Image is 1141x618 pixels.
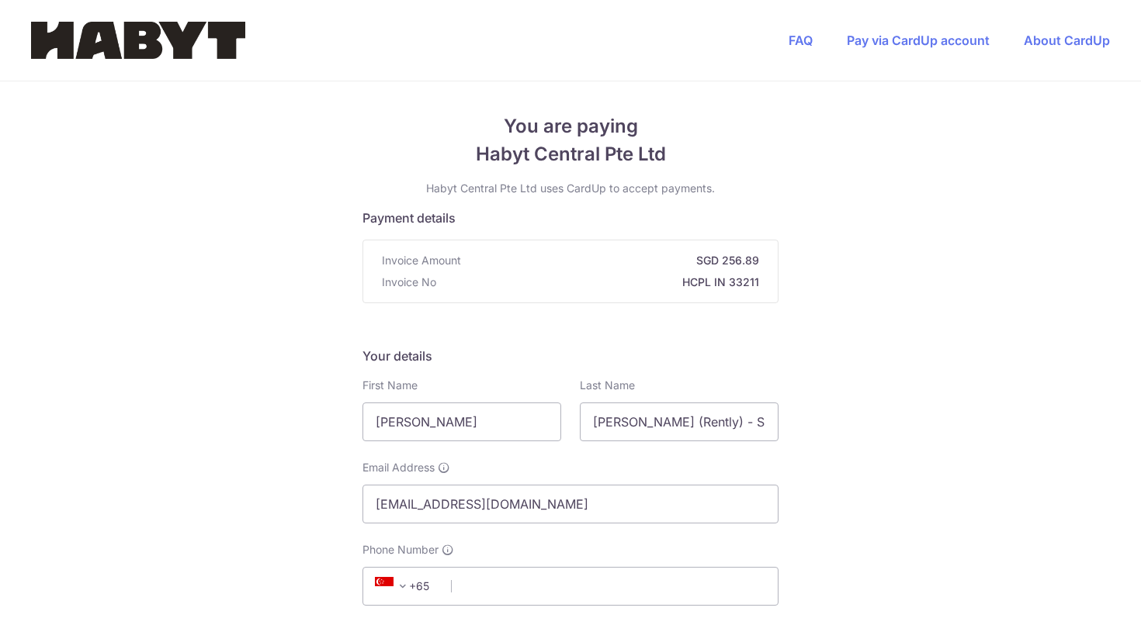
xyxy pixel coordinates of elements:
p: Habyt Central Pte Ltd uses CardUp to accept payments. [362,181,779,196]
a: Pay via CardUp account [847,33,990,48]
a: About CardUp [1024,33,1110,48]
label: First Name [362,378,418,393]
a: FAQ [789,33,813,48]
label: Last Name [580,378,635,393]
span: Invoice No [382,274,436,290]
span: Habyt Central Pte Ltd [362,140,779,168]
span: Phone Number [362,542,439,558]
h5: Your details [362,347,779,365]
span: +65 [375,577,412,596]
strong: SGD 256.89 [467,253,759,268]
span: You are paying [362,112,779,140]
span: Invoice Amount [382,253,461,268]
input: Last name [580,402,779,441]
input: Email address [362,485,779,523]
span: Email Address [362,460,435,475]
input: First name [362,402,561,441]
h5: Payment details [362,209,779,227]
span: +65 [370,577,440,596]
strong: HCPL IN 33211 [442,274,759,290]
